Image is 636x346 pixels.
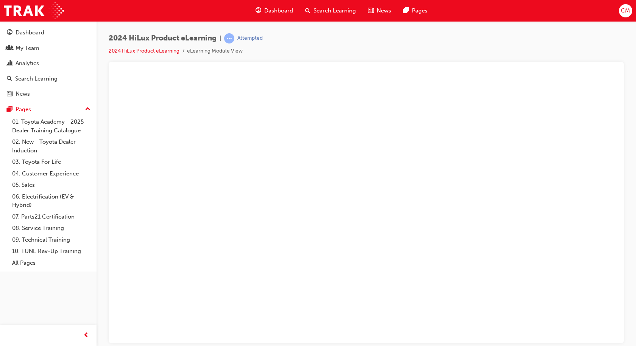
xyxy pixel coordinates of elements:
[313,6,356,15] span: Search Learning
[3,26,94,40] a: Dashboard
[16,105,31,114] div: Pages
[362,3,397,19] a: news-iconNews
[7,106,12,113] span: pages-icon
[621,6,630,15] span: CM
[3,24,94,102] button: DashboardMy TeamAnalyticsSearch LearningNews
[83,331,89,340] span: prev-icon
[85,104,90,114] span: up-icon
[9,257,94,269] a: All Pages
[3,102,94,116] button: Pages
[299,3,362,19] a: search-iconSearch Learning
[7,76,12,82] span: search-icon
[224,33,234,43] span: learningRecordVerb_ATTEMPT-icon
[619,4,632,17] button: CM
[412,6,427,15] span: Pages
[264,6,293,15] span: Dashboard
[9,245,94,257] a: 10. TUNE Rev-Up Training
[9,116,94,136] a: 01. Toyota Academy - 2025 Dealer Training Catalogue
[15,74,58,83] div: Search Learning
[9,179,94,191] a: 05. Sales
[16,59,39,68] div: Analytics
[16,44,39,53] div: My Team
[109,48,179,54] a: 2024 HiLux Product eLearning
[377,6,391,15] span: News
[9,211,94,223] a: 07. Parts21 Certification
[9,156,94,168] a: 03. Toyota For Life
[256,6,261,16] span: guage-icon
[7,45,12,52] span: people-icon
[16,90,30,98] div: News
[3,72,94,86] a: Search Learning
[403,6,409,16] span: pages-icon
[7,91,12,98] span: news-icon
[220,34,221,43] span: |
[9,222,94,234] a: 08. Service Training
[9,168,94,180] a: 04. Customer Experience
[368,6,374,16] span: news-icon
[109,34,217,43] span: 2024 HiLux Product eLearning
[187,47,243,56] li: eLearning Module View
[4,2,64,19] img: Trak
[3,56,94,70] a: Analytics
[3,87,94,101] a: News
[397,3,433,19] a: pages-iconPages
[305,6,310,16] span: search-icon
[9,234,94,246] a: 09. Technical Training
[16,28,44,37] div: Dashboard
[9,136,94,156] a: 02. New - Toyota Dealer Induction
[237,35,263,42] div: Attempted
[9,191,94,211] a: 06. Electrification (EV & Hybrid)
[7,29,12,36] span: guage-icon
[7,60,12,67] span: chart-icon
[3,41,94,55] a: My Team
[249,3,299,19] a: guage-iconDashboard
